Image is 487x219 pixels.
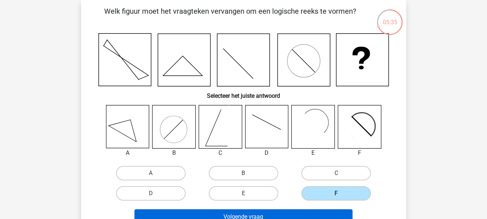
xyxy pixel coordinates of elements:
[193,149,248,157] div: C
[209,166,278,180] label: B
[116,186,186,201] label: D
[376,9,403,27] div: 05:35
[93,6,368,27] p: Welk figuur moet het vraagteken vervangen om een logische reeks te vormen?
[240,149,294,157] div: D
[301,166,371,180] label: C
[332,149,387,157] div: F
[116,166,186,180] label: A
[101,149,155,157] div: A
[209,186,278,201] label: E
[93,87,395,99] h6: Selecteer het juiste antwoord
[147,149,201,157] div: B
[286,149,340,157] div: E
[301,186,371,201] label: F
